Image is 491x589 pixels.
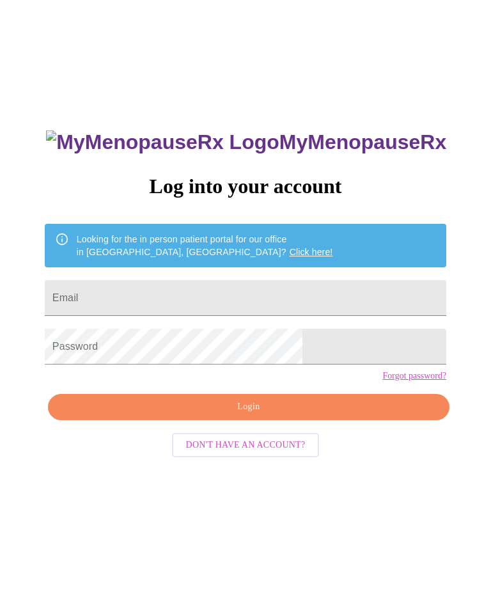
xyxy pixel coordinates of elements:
span: Login [63,399,435,415]
h3: Log into your account [45,175,446,198]
a: Forgot password? [382,371,446,381]
a: Don't have an account? [169,439,323,450]
span: Don't have an account? [186,437,306,453]
button: Don't have an account? [172,433,320,458]
a: Click here! [290,247,333,257]
h3: MyMenopauseRx [46,130,446,154]
button: Login [48,394,449,420]
img: MyMenopauseRx Logo [46,130,279,154]
div: Looking for the in person patient portal for our office in [GEOGRAPHIC_DATA], [GEOGRAPHIC_DATA]? [77,228,333,263]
